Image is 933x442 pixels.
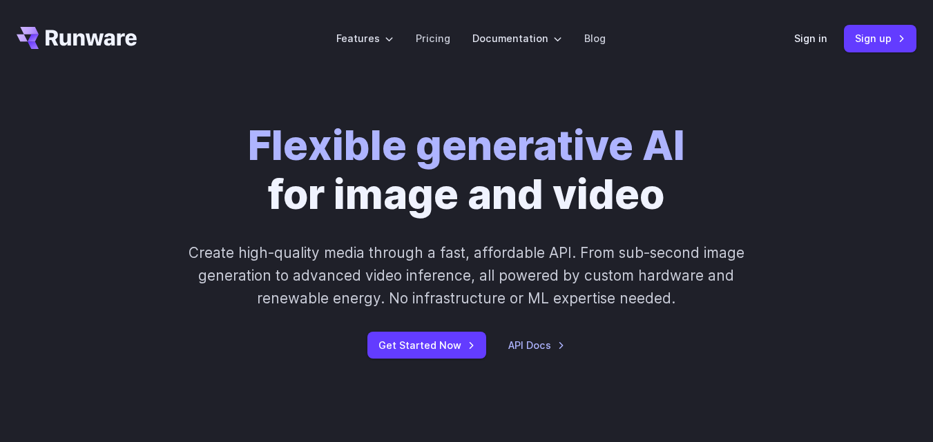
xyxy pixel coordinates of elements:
label: Features [336,30,394,46]
a: Blog [584,30,606,46]
a: Go to / [17,27,137,49]
a: Pricing [416,30,450,46]
label: Documentation [472,30,562,46]
a: API Docs [508,337,565,353]
a: Get Started Now [367,332,486,359]
a: Sign up [844,25,916,52]
h1: for image and video [248,121,685,219]
p: Create high-quality media through a fast, affordable API. From sub-second image generation to adv... [179,241,755,310]
strong: Flexible generative AI [248,121,685,170]
a: Sign in [794,30,827,46]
